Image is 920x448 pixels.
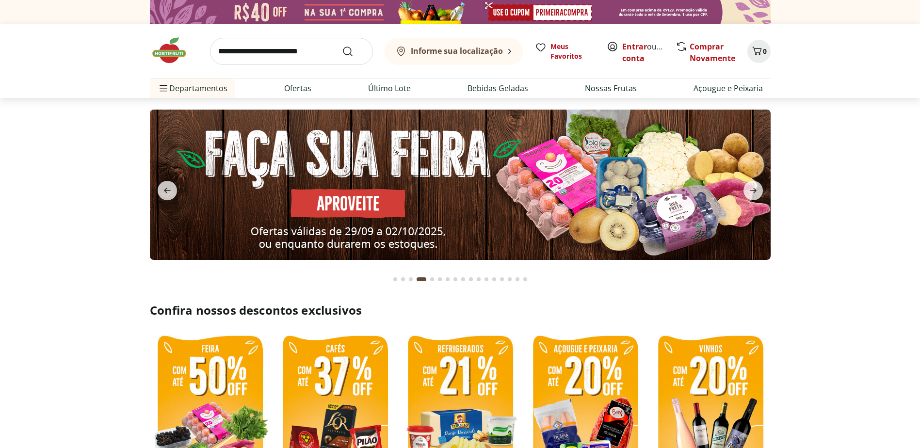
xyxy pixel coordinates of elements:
button: Go to page 8 from fs-carousel [452,268,459,291]
a: Nossas Frutas [585,82,637,94]
button: Go to page 2 from fs-carousel [399,268,407,291]
button: Go to page 5 from fs-carousel [428,268,436,291]
button: Go to page 7 from fs-carousel [444,268,452,291]
a: Açougue e Peixaria [694,82,763,94]
span: Meus Favoritos [550,42,595,61]
img: Hortifruti [150,36,198,65]
button: Go to page 14 from fs-carousel [498,268,506,291]
button: Go to page 1 from fs-carousel [391,268,399,291]
button: Menu [158,77,169,100]
span: 0 [763,47,767,56]
a: Comprar Novamente [690,41,735,64]
button: Go to page 13 from fs-carousel [490,268,498,291]
input: search [210,38,373,65]
button: Informe sua localização [385,38,523,65]
button: Go to page 15 from fs-carousel [506,268,514,291]
button: Go to page 3 from fs-carousel [407,268,415,291]
button: Go to page 17 from fs-carousel [521,268,529,291]
a: Bebidas Geladas [468,82,528,94]
button: next [736,181,771,200]
button: Submit Search [342,46,365,57]
b: Informe sua localização [411,46,503,56]
button: Go to page 11 from fs-carousel [475,268,483,291]
button: Go to page 10 from fs-carousel [467,268,475,291]
button: Go to page 12 from fs-carousel [483,268,490,291]
span: ou [622,41,665,64]
a: Criar conta [622,41,676,64]
a: Meus Favoritos [535,42,595,61]
button: Go to page 16 from fs-carousel [514,268,521,291]
img: feira [149,110,770,260]
button: Go to page 9 from fs-carousel [459,268,467,291]
a: Ofertas [284,82,311,94]
a: Entrar [622,41,647,52]
button: previous [150,181,185,200]
a: Último Lote [368,82,411,94]
button: Current page from fs-carousel [415,268,428,291]
button: Carrinho [747,40,771,63]
button: Go to page 6 from fs-carousel [436,268,444,291]
span: Departamentos [158,77,227,100]
h2: Confira nossos descontos exclusivos [150,303,771,318]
